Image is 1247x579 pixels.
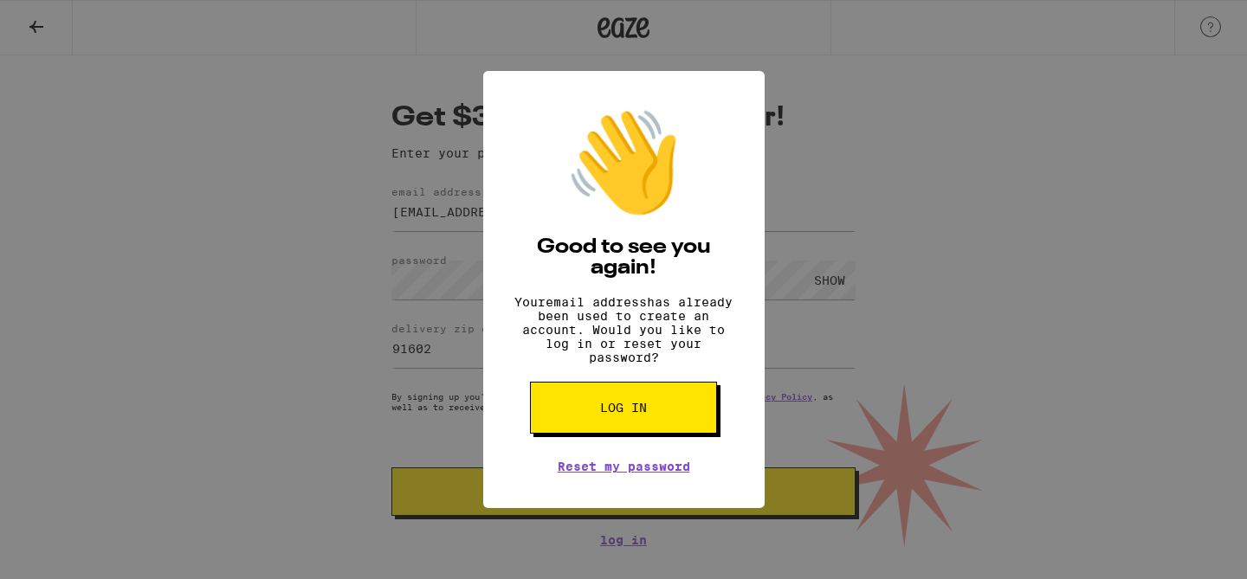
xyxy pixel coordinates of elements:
a: Reset my password [558,460,690,473]
div: 👋 [563,106,684,220]
h2: Good to see you again! [509,237,739,279]
span: Log in [600,402,647,414]
button: Log in [530,382,717,434]
span: Hi. Need any help? [10,12,125,26]
p: Your email address has already been used to create an account. Would you like to log in or reset ... [509,295,739,364]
